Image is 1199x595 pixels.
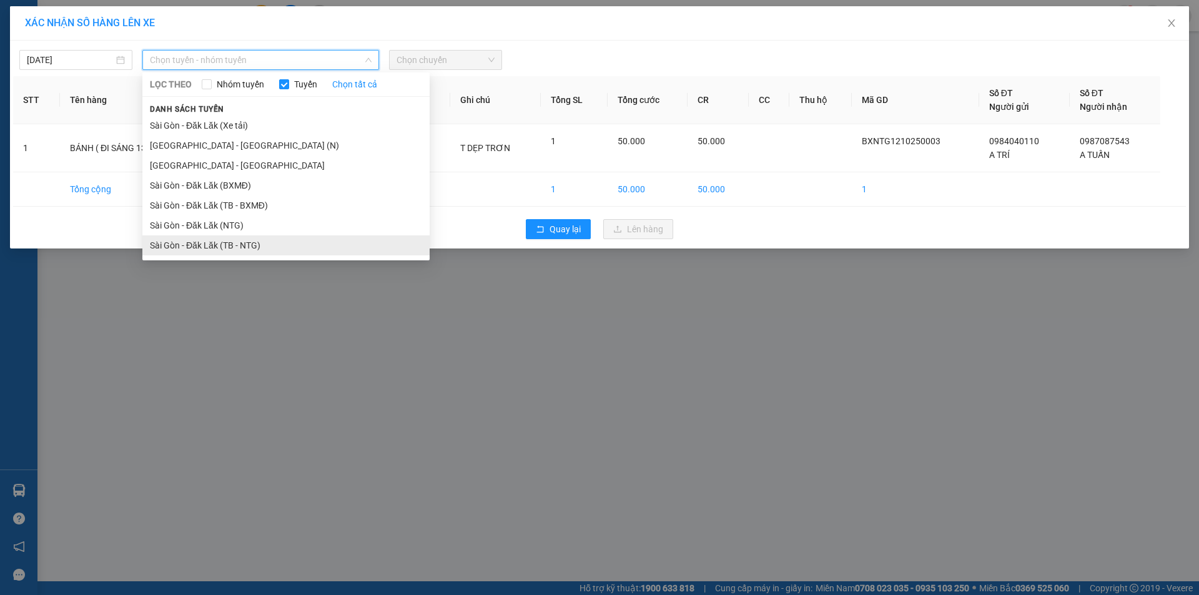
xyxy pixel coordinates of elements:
[989,88,1013,98] span: Số ĐT
[989,136,1039,146] span: 0984040110
[212,77,269,91] span: Nhóm tuyến
[460,143,510,153] span: T DẸP TRƠN
[60,76,209,124] th: Tên hàng
[608,76,688,124] th: Tổng cước
[1080,136,1130,146] span: 0987087543
[60,124,209,172] td: BÁNH ( ĐI SÁNG 13/10 )
[618,136,645,146] span: 50.000
[25,17,155,29] span: XÁC NHẬN SỐ HÀNG LÊN XE
[688,76,749,124] th: CR
[142,135,430,155] li: [GEOGRAPHIC_DATA] - [GEOGRAPHIC_DATA] (N)
[541,76,608,124] th: Tổng SL
[142,175,430,195] li: Sài Gòn - Đăk Lăk (BXMĐ)
[27,53,114,67] input: 13/10/2025
[541,172,608,207] td: 1
[1167,18,1177,28] span: close
[332,77,377,91] a: Chọn tất cả
[1080,102,1127,112] span: Người nhận
[608,172,688,207] td: 50.000
[698,136,725,146] span: 50.000
[989,150,1010,160] span: A TRÍ
[142,116,430,135] li: Sài Gòn - Đăk Lăk (Xe tải)
[603,219,673,239] button: uploadLên hàng
[150,77,192,91] span: LỌC THEO
[397,51,495,69] span: Chọn chuyến
[1154,6,1189,41] button: Close
[989,102,1029,112] span: Người gửi
[789,76,852,124] th: Thu hộ
[852,172,979,207] td: 1
[142,195,430,215] li: Sài Gòn - Đăk Lăk (TB - BXMĐ)
[142,235,430,255] li: Sài Gòn - Đăk Lăk (TB - NTG)
[551,136,556,146] span: 1
[60,172,209,207] td: Tổng cộng
[150,51,372,69] span: Chọn tuyến - nhóm tuyến
[862,136,940,146] span: BXNTG1210250003
[749,76,789,124] th: CC
[142,215,430,235] li: Sài Gòn - Đăk Lăk (NTG)
[852,76,979,124] th: Mã GD
[13,76,60,124] th: STT
[536,225,545,235] span: rollback
[550,222,581,236] span: Quay lại
[365,56,372,64] span: down
[526,219,591,239] button: rollbackQuay lại
[688,172,749,207] td: 50.000
[1080,88,1103,98] span: Số ĐT
[1080,150,1110,160] span: A TUẤN
[450,76,541,124] th: Ghi chú
[142,155,430,175] li: [GEOGRAPHIC_DATA] - [GEOGRAPHIC_DATA]
[289,77,322,91] span: Tuyến
[142,104,232,115] span: Danh sách tuyến
[13,124,60,172] td: 1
